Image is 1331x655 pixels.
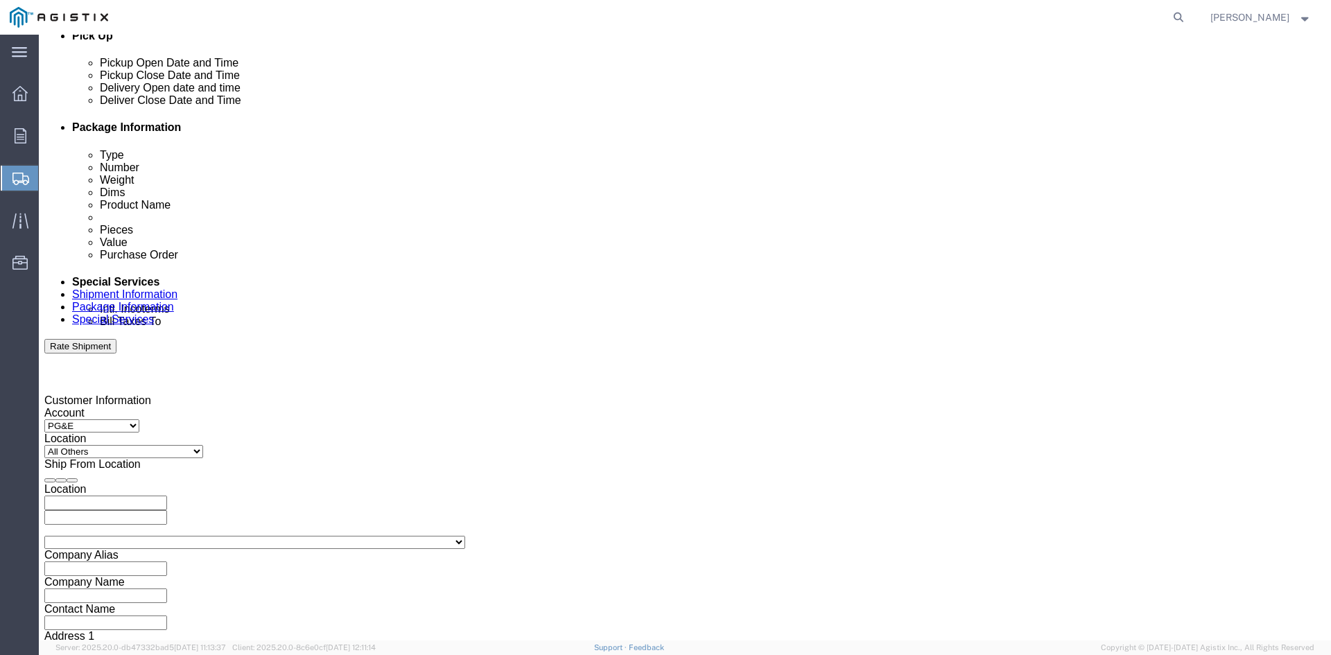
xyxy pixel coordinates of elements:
[629,643,664,652] a: Feedback
[594,643,629,652] a: Support
[1210,10,1289,25] span: Mario Castellanos
[326,643,376,652] span: [DATE] 12:11:14
[232,643,376,652] span: Client: 2025.20.0-8c6e0cf
[55,643,226,652] span: Server: 2025.20.0-db47332bad5
[174,643,226,652] span: [DATE] 11:13:37
[1101,642,1314,654] span: Copyright © [DATE]-[DATE] Agistix Inc., All Rights Reserved
[39,35,1331,640] iframe: FS Legacy Container
[10,7,108,28] img: logo
[1210,9,1312,26] button: [PERSON_NAME]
